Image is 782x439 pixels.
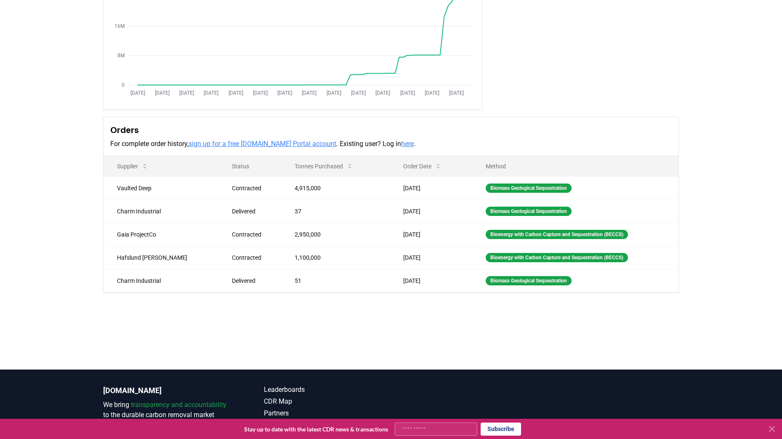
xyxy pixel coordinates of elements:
tspan: 8M [117,53,125,59]
tspan: [DATE] [204,90,218,96]
tspan: [DATE] [351,90,366,96]
div: Bioenergy with Carbon Capture and Sequestration (BECCS) [486,253,628,262]
div: Biomass Geological Sequestration [486,207,572,216]
p: We bring to the durable carbon removal market [103,400,230,420]
div: Contracted [232,184,275,192]
td: [DATE] [390,223,473,246]
p: [DOMAIN_NAME] [103,385,230,396]
div: Delivered [232,277,275,285]
tspan: [DATE] [229,90,243,96]
div: Biomass Geological Sequestration [486,184,572,193]
div: Contracted [232,230,275,239]
a: CDR Map [264,396,391,407]
div: Biomass Geological Sequestration [486,276,572,285]
p: Status [225,162,275,170]
a: sign up for a free [DOMAIN_NAME] Portal account [189,140,336,148]
tspan: [DATE] [375,90,390,96]
td: [DATE] [390,269,473,292]
a: here [401,140,414,148]
tspan: [DATE] [179,90,194,96]
div: Contracted [232,253,275,262]
tspan: [DATE] [449,90,464,96]
tspan: 16M [114,23,125,29]
tspan: [DATE] [425,90,439,96]
tspan: [DATE] [302,90,317,96]
button: Supplier [110,158,155,175]
p: Method [479,162,672,170]
td: Charm Industrial [104,200,218,223]
td: 2,950,000 [281,223,389,246]
td: [DATE] [390,200,473,223]
a: Partners [264,408,391,418]
tspan: [DATE] [253,90,268,96]
td: 37 [281,200,389,223]
td: Charm Industrial [104,269,218,292]
a: Leaderboards [264,385,391,395]
div: Bioenergy with Carbon Capture and Sequestration (BECCS) [486,230,628,239]
div: Delivered [232,207,275,216]
p: For complete order history, . Existing user? Log in . [110,139,672,149]
tspan: [DATE] [327,90,341,96]
td: 4,915,000 [281,176,389,200]
tspan: [DATE] [277,90,292,96]
td: 1,100,000 [281,246,389,269]
tspan: [DATE] [155,90,170,96]
td: [DATE] [390,246,473,269]
td: 51 [281,269,389,292]
button: Tonnes Purchased [288,158,360,175]
tspan: [DATE] [130,90,145,96]
h3: Orders [110,124,672,136]
tspan: 0 [122,82,125,88]
span: transparency and accountability [131,401,226,409]
td: Vaulted Deep [104,176,218,200]
td: Gaia ProjectCo [104,223,218,246]
tspan: [DATE] [400,90,415,96]
td: [DATE] [390,176,473,200]
td: Hafslund [PERSON_NAME] [104,246,218,269]
button: Order Date [396,158,448,175]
